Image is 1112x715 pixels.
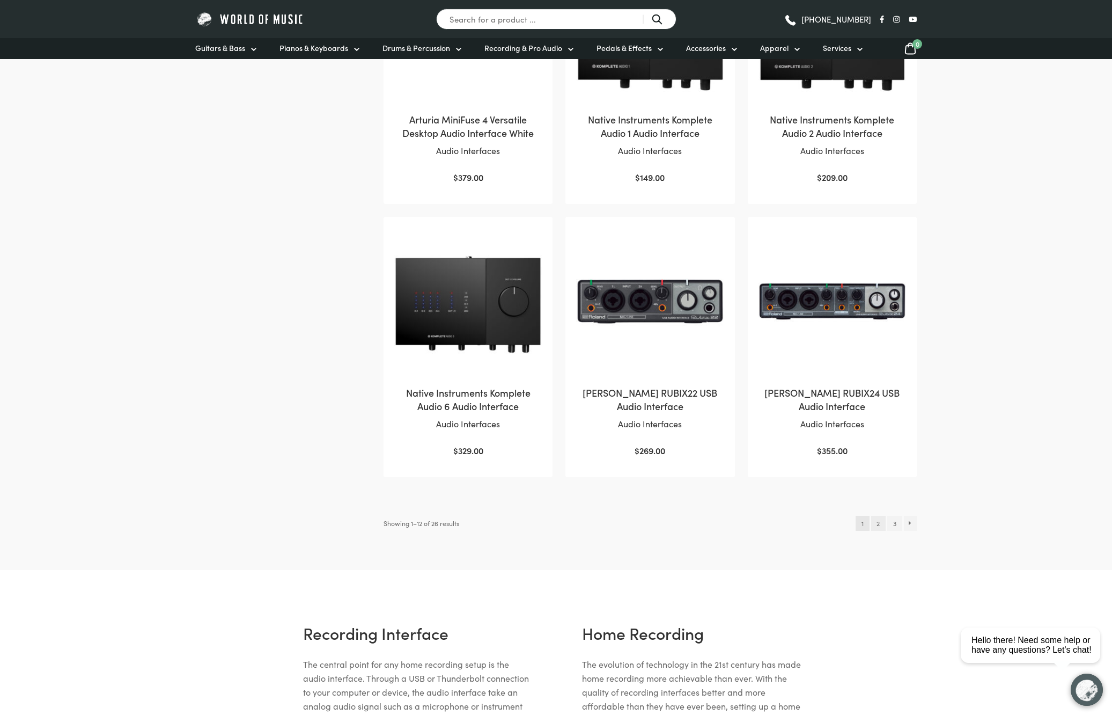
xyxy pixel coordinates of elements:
h2: [PERSON_NAME] RUBIX24 USB Audio Interface [758,386,906,413]
a: Native Instruments Komplete Audio 6 Audio InterfaceAudio Interfaces $329.00 [394,228,542,458]
h2: Native Instruments Komplete Audio 1 Audio Interface [576,113,724,140]
span: Pianos & Keyboards [279,42,348,54]
span: Drums & Percussion [382,42,450,54]
bdi: 329.00 [453,444,483,456]
a: [PERSON_NAME] RUBIX22 USB Audio InterfaceAudio Interfaces $269.00 [576,228,724,458]
span: Apparel [760,42,789,54]
a: Page 3 [887,516,902,531]
h2: [PERSON_NAME] RUBIX22 USB Audio Interface [576,386,724,413]
bdi: 269.00 [635,444,665,456]
a: → [904,516,917,531]
span: $ [453,444,458,456]
span: Services [823,42,851,54]
nav: Product Pagination [856,516,917,531]
p: Audio Interfaces [576,144,724,158]
h3: Home Recording [582,622,809,644]
p: Audio Interfaces [576,417,724,431]
h2: Native Instruments Komplete Audio 2 Audio Interface [758,113,906,140]
img: Native Instruments Komplete Audio 6 Audio Interface Face [394,228,542,375]
span: Page 1 [856,516,869,531]
iframe: Chat with our support team [956,597,1112,715]
h2: Recording Interface [303,622,531,644]
p: Audio Interfaces [394,144,542,158]
span: $ [817,444,822,456]
span: Guitars & Bass [195,42,245,54]
input: Search for a product ... [436,9,676,30]
p: Showing 1–12 of 26 results [384,516,459,531]
img: Roland RUBIX24 USB Audio Interface [758,228,906,375]
a: Page 2 [871,516,886,531]
span: $ [635,444,639,456]
h2: Native Instruments Komplete Audio 6 Audio Interface [394,386,542,413]
span: 0 [912,39,922,49]
bdi: 209.00 [817,171,848,183]
span: Recording & Pro Audio [484,42,562,54]
span: $ [635,171,640,183]
span: Pedals & Effects [596,42,652,54]
p: Audio Interfaces [758,417,906,431]
bdi: 379.00 [453,171,483,183]
img: World of Music [195,11,305,27]
p: Audio Interfaces [394,417,542,431]
a: [PERSON_NAME] RUBIX24 USB Audio InterfaceAudio Interfaces $355.00 [758,228,906,458]
span: $ [817,171,822,183]
p: Audio Interfaces [758,144,906,158]
h2: Arturia MiniFuse 4 Versatile Desktop Audio Interface White [394,113,542,140]
span: [PHONE_NUMBER] [801,15,871,23]
img: Roland RUBIX22 USB Audio Interface [576,228,724,375]
a: [PHONE_NUMBER] [784,11,871,27]
span: $ [453,171,458,183]
bdi: 355.00 [817,444,848,456]
bdi: 149.00 [635,171,665,183]
span: Accessories [686,42,726,54]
